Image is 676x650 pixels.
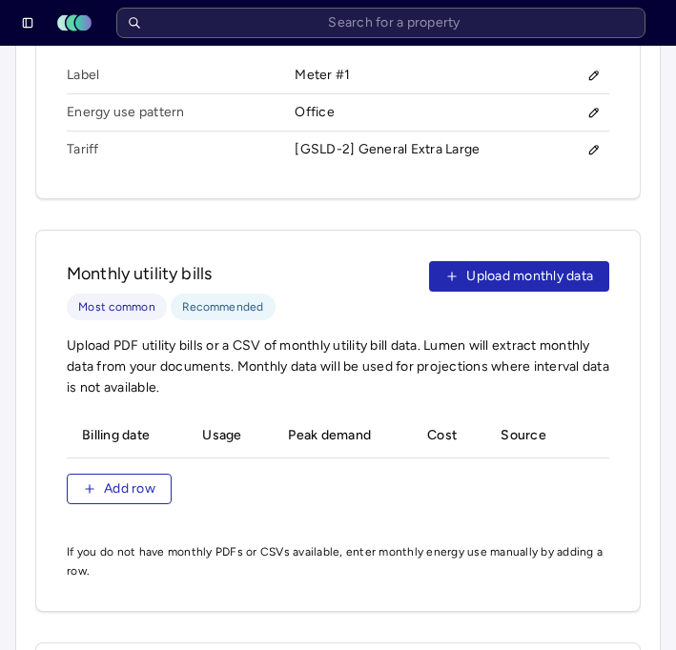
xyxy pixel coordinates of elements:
[182,297,264,316] span: Recommended
[67,94,295,132] span: Energy use pattern
[104,478,155,499] span: Add row
[466,266,593,287] span: Upload monthly data
[67,57,295,94] span: Label
[67,335,609,398] span: Upload PDF utility bills or a CSV of monthly utility bill data. Lumen will extract monthly data f...
[78,297,155,316] span: Most common
[273,414,412,458] th: Peak demand
[67,542,609,580] span: If you do not have monthly PDFs or CSVs available, enter monthly energy use manually by adding a ...
[295,97,609,128] div: Office
[67,261,276,286] span: Monthly utility bills
[429,261,609,292] button: Upload monthly data
[187,414,273,458] th: Usage
[67,414,187,458] th: Billing date
[485,414,579,458] th: Source
[116,8,645,38] input: Search for a property
[11,10,44,36] button: Toggle Sidebar
[67,474,172,504] button: Add row
[295,60,609,91] div: Meter #1
[67,132,295,168] span: Tariff
[295,139,480,160] div: [GSLD-2] General Extra Large
[412,414,485,458] th: Cost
